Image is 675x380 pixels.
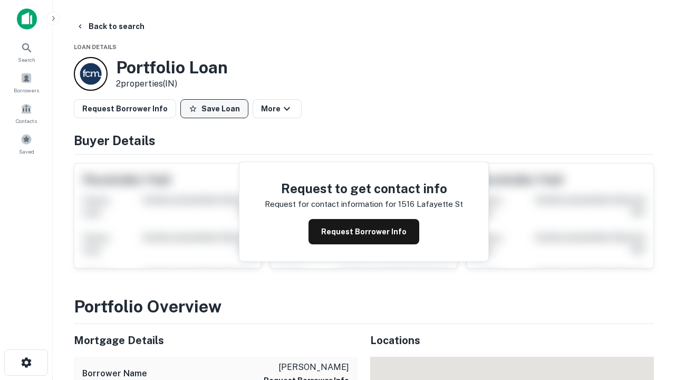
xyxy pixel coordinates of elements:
p: [PERSON_NAME] [264,361,349,374]
a: Saved [3,129,50,158]
a: Contacts [3,99,50,127]
span: Loan Details [74,44,117,50]
span: Saved [19,147,34,156]
span: Contacts [16,117,37,125]
a: Borrowers [3,68,50,97]
p: 1516 lafayette st [398,198,463,211]
h6: Borrower Name [82,367,147,380]
button: Request Borrower Info [308,219,419,244]
button: Back to search [72,17,149,36]
h4: Request to get contact info [265,179,463,198]
span: Search [18,55,35,64]
h5: Locations [370,332,654,348]
button: Save Loan [180,99,248,118]
h3: Portfolio Loan [116,58,228,78]
img: capitalize-icon.png [17,8,37,30]
p: Request for contact information for [265,198,396,211]
h3: Portfolio Overview [74,294,654,319]
p: 2 properties (IN) [116,78,228,90]
a: Search [3,37,50,66]
h5: Mortgage Details [74,332,358,348]
button: More [253,99,302,118]
button: Request Borrower Info [74,99,176,118]
iframe: Chat Widget [622,296,675,346]
span: Borrowers [14,86,39,94]
h4: Buyer Details [74,131,654,150]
